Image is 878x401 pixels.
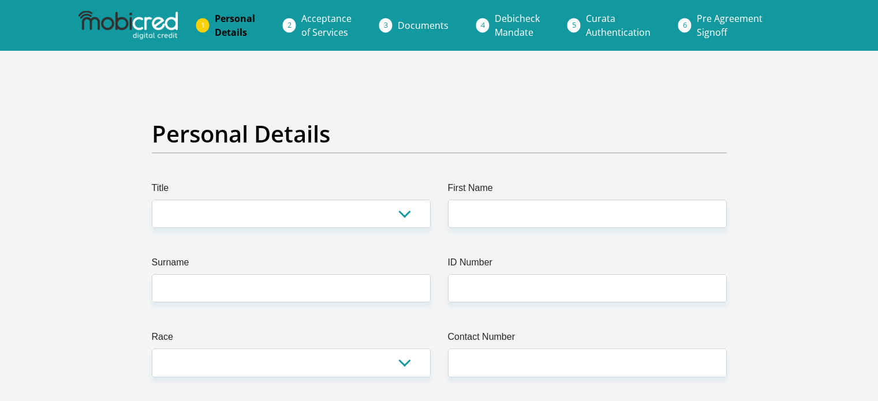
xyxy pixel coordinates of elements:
label: Surname [152,256,431,274]
a: PersonalDetails [206,7,264,44]
input: Contact Number [448,348,727,377]
label: Contact Number [448,330,727,348]
label: First Name [448,181,727,200]
label: Race [152,330,431,348]
span: Personal Details [215,12,255,39]
img: mobicred logo [79,11,178,40]
span: Acceptance of Services [301,12,352,39]
a: Pre AgreementSignoff [688,7,772,44]
span: Debicheck Mandate [495,12,540,39]
h2: Personal Details [152,120,727,148]
span: Curata Authentication [586,12,651,39]
span: Documents [398,19,449,32]
a: DebicheckMandate [485,7,549,44]
label: Title [152,181,431,200]
input: First Name [448,200,727,228]
a: Acceptanceof Services [292,7,361,44]
a: Documents [388,14,458,37]
span: Pre Agreement Signoff [697,12,763,39]
input: ID Number [448,274,727,302]
a: CurataAuthentication [577,7,660,44]
label: ID Number [448,256,727,274]
input: Surname [152,274,431,302]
